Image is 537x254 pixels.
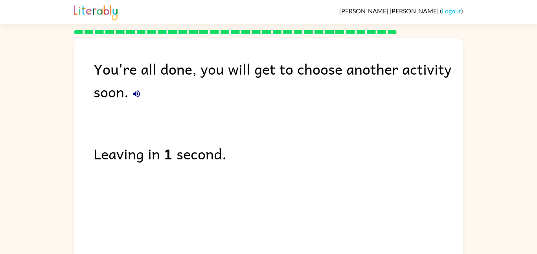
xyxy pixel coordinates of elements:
b: 1 [164,142,173,165]
a: Logout [442,7,461,15]
div: ( ) [339,7,463,15]
div: You're all done, you will get to choose another activity soon. [94,57,463,103]
div: Leaving in second. [94,142,463,165]
span: [PERSON_NAME] [PERSON_NAME] [339,7,440,15]
img: Literably [74,3,118,20]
